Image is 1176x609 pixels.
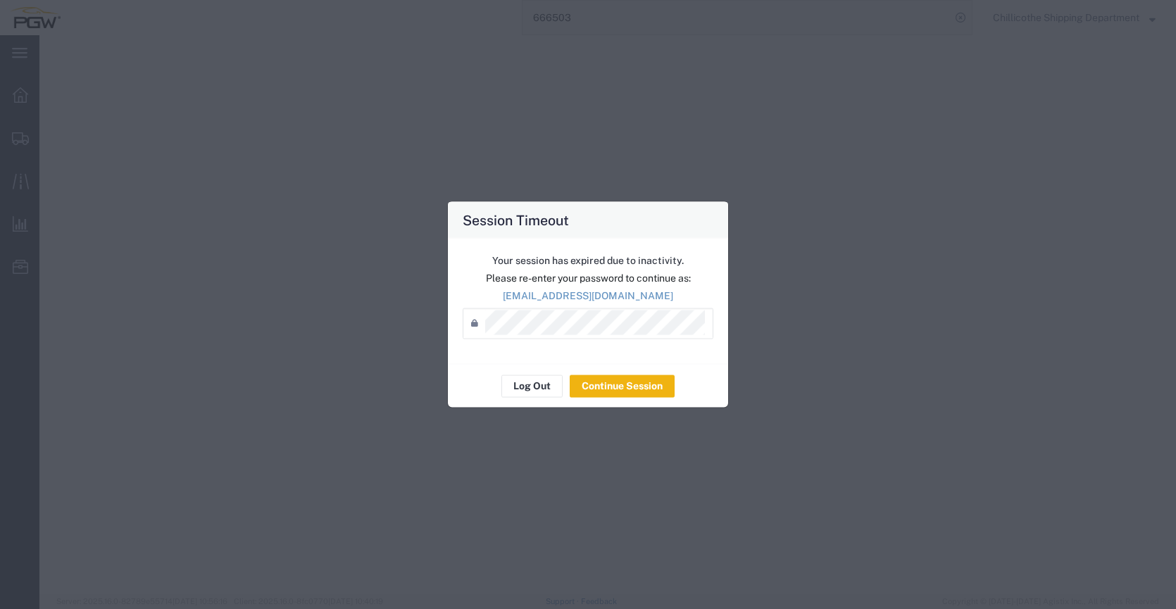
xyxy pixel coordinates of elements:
h4: Session Timeout [463,209,569,230]
p: Your session has expired due to inactivity. [463,253,713,268]
p: [EMAIL_ADDRESS][DOMAIN_NAME] [463,288,713,303]
button: Log Out [501,375,563,397]
p: Please re-enter your password to continue as: [463,270,713,285]
button: Continue Session [570,375,675,397]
